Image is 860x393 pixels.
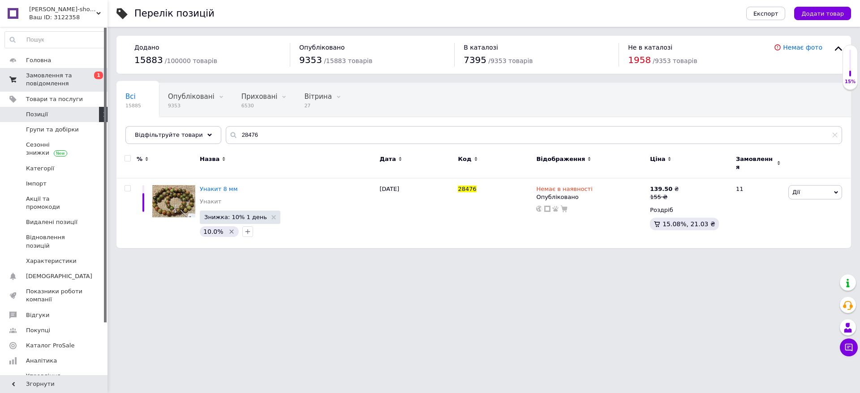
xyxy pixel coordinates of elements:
[843,79,857,85] div: 15%
[299,55,322,65] span: 9353
[152,185,195,217] img: Унакит 8 мм
[26,218,77,226] span: Видалені позиції
[241,93,278,101] span: Приховані
[26,195,83,211] span: Акції та промокоди
[168,102,215,109] span: 9353
[134,44,159,51] span: Додано
[26,257,77,265] span: Характеристики
[650,155,665,163] span: Ціна
[324,57,372,64] span: / 15883 товарів
[794,7,851,20] button: Додати товар
[203,228,223,235] span: 10.0%
[94,72,103,79] span: 1
[26,180,47,188] span: Імпорт
[226,126,842,144] input: Пошук по назві позиції, артикулу і пошуковим запитам
[26,326,50,334] span: Покупці
[5,32,105,48] input: Пошук
[731,178,786,248] div: 11
[26,311,49,319] span: Відгуки
[200,186,237,192] a: Унакит 8 мм
[135,131,203,138] span: Відфільтруйте товари
[26,357,57,365] span: Аналітика
[650,193,679,201] div: 155 ₴
[783,44,822,51] a: Немає фото
[628,55,651,65] span: 1958
[840,338,858,356] button: Чат з покупцем
[736,155,774,171] span: Замовлення
[304,93,331,101] span: Вітрина
[488,57,533,64] span: / 9353 товарів
[26,342,74,350] span: Каталог ProSale
[792,189,800,195] span: Дії
[299,44,345,51] span: Опубліковано
[379,155,396,163] span: Дата
[377,178,456,248] div: [DATE]
[26,126,79,134] span: Групи та добірки
[458,155,471,163] span: Код
[26,110,48,118] span: Позиції
[29,13,107,21] div: Ваш ID: 3122358
[650,206,728,214] div: Роздріб
[746,7,786,20] button: Експорт
[200,155,219,163] span: Назва
[241,102,278,109] span: 6530
[26,233,83,249] span: Відновлення позицій
[125,102,141,109] span: 15885
[26,272,92,280] span: [DEMOGRAPHIC_DATA]
[304,102,331,109] span: 27
[464,44,498,51] span: В каталозі
[26,95,83,103] span: Товари та послуги
[165,57,217,64] span: / 100000 товарів
[125,127,166,135] span: Зі знижкою
[464,55,486,65] span: 7395
[753,10,778,17] span: Експорт
[26,372,83,388] span: Управління сайтом
[662,220,715,228] span: 15.08%, 21.03 ₴
[168,93,215,101] span: Опубліковані
[628,44,672,51] span: Не в каталозі
[26,56,51,64] span: Головна
[536,193,645,201] div: Опубліковано
[26,72,83,88] span: Замовлення та повідомлення
[204,214,267,220] span: Знижка: 10% 1 день
[134,9,215,18] div: Перелік позицій
[650,186,672,192] b: 139.50
[228,228,235,235] svg: Видалити мітку
[458,186,476,192] span: 28476
[200,198,221,206] a: Унакит
[650,185,679,193] div: ₴
[26,141,83,157] span: Сезонні знижки
[26,287,83,304] span: Показники роботи компанії
[536,186,592,195] span: Немає в наявності
[29,5,96,13] span: Iskorka-shop интернет магазин украшений и товаров для рукоделия
[137,155,142,163] span: %
[26,165,54,173] span: Категорії
[653,57,697,64] span: / 9353 товарів
[134,55,163,65] span: 15883
[536,155,585,163] span: Відображення
[125,93,136,101] span: Всі
[801,10,844,17] span: Додати товар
